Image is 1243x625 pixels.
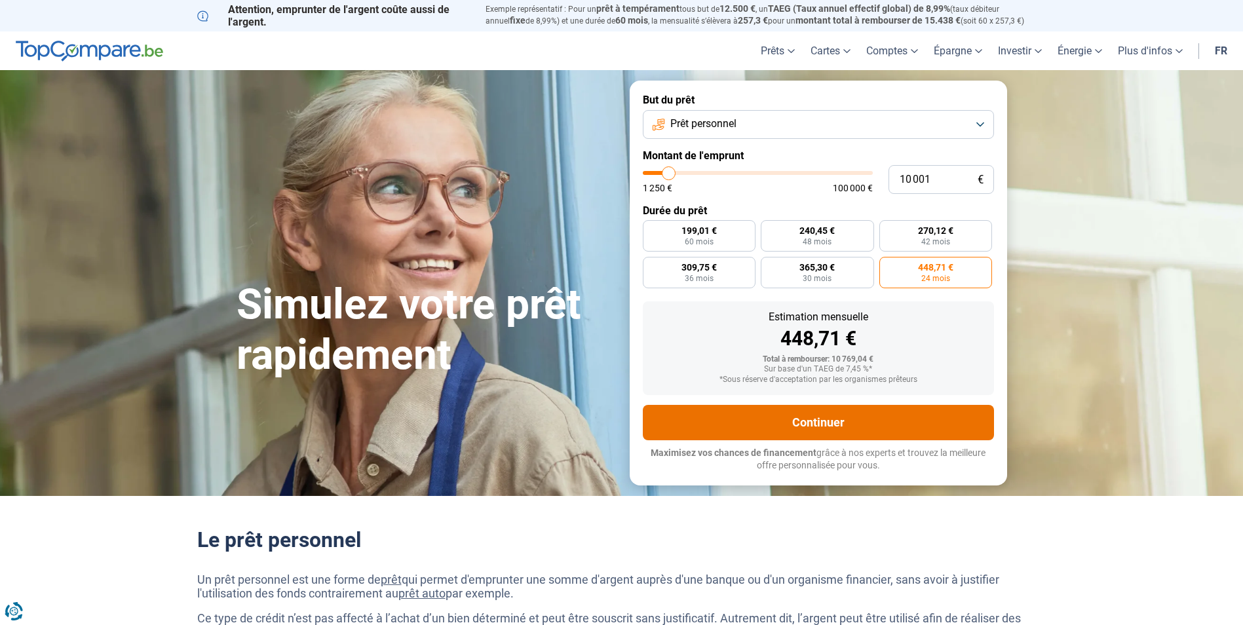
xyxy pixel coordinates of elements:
p: Un prêt personnel est une forme de qui permet d'emprunter une somme d'argent auprès d'une banque ... [197,573,1046,601]
div: Total à rembourser: 10 769,04 € [653,355,984,364]
span: prêt à tempérament [596,3,679,14]
span: TAEG (Taux annuel effectif global) de 8,99% [768,3,950,14]
a: Investir [990,31,1050,70]
span: fixe [510,15,526,26]
span: 30 mois [803,275,832,282]
span: Maximisez vos chances de financement [651,447,816,458]
button: Prêt personnel [643,110,994,139]
span: 270,12 € [918,226,953,235]
span: 240,45 € [799,226,835,235]
span: montant total à rembourser de 15.438 € [795,15,961,26]
span: 36 mois [685,275,714,282]
label: Durée du prêt [643,204,994,217]
span: 60 mois [685,238,714,246]
h2: Le prêt personnel [197,527,1046,552]
a: prêt auto [398,586,446,600]
h1: Simulez votre prêt rapidement [237,280,614,381]
a: Épargne [926,31,990,70]
span: 12.500 € [719,3,755,14]
img: TopCompare [16,41,163,62]
a: Cartes [803,31,858,70]
span: 24 mois [921,275,950,282]
span: 199,01 € [681,226,717,235]
span: 309,75 € [681,263,717,272]
span: 100 000 € [833,183,873,193]
div: 448,71 € [653,329,984,349]
button: Continuer [643,405,994,440]
p: grâce à nos experts et trouvez la meilleure offre personnalisée pour vous. [643,447,994,472]
p: Attention, emprunter de l'argent coûte aussi de l'argent. [197,3,470,28]
span: 365,30 € [799,263,835,272]
span: 60 mois [615,15,648,26]
a: prêt [381,573,402,586]
span: 42 mois [921,238,950,246]
div: Sur base d'un TAEG de 7,45 %* [653,365,984,374]
p: Exemple représentatif : Pour un tous but de , un (taux débiteur annuel de 8,99%) et une durée de ... [486,3,1046,27]
div: Estimation mensuelle [653,312,984,322]
a: Comptes [858,31,926,70]
span: 48 mois [803,238,832,246]
div: *Sous réserve d'acceptation par les organismes prêteurs [653,375,984,385]
span: Prêt personnel [670,117,736,131]
a: Plus d'infos [1110,31,1191,70]
a: Prêts [753,31,803,70]
span: 1 250 € [643,183,672,193]
span: 448,71 € [918,263,953,272]
span: 257,3 € [738,15,768,26]
label: But du prêt [643,94,994,106]
a: fr [1207,31,1235,70]
span: € [978,174,984,185]
a: Énergie [1050,31,1110,70]
label: Montant de l'emprunt [643,149,994,162]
